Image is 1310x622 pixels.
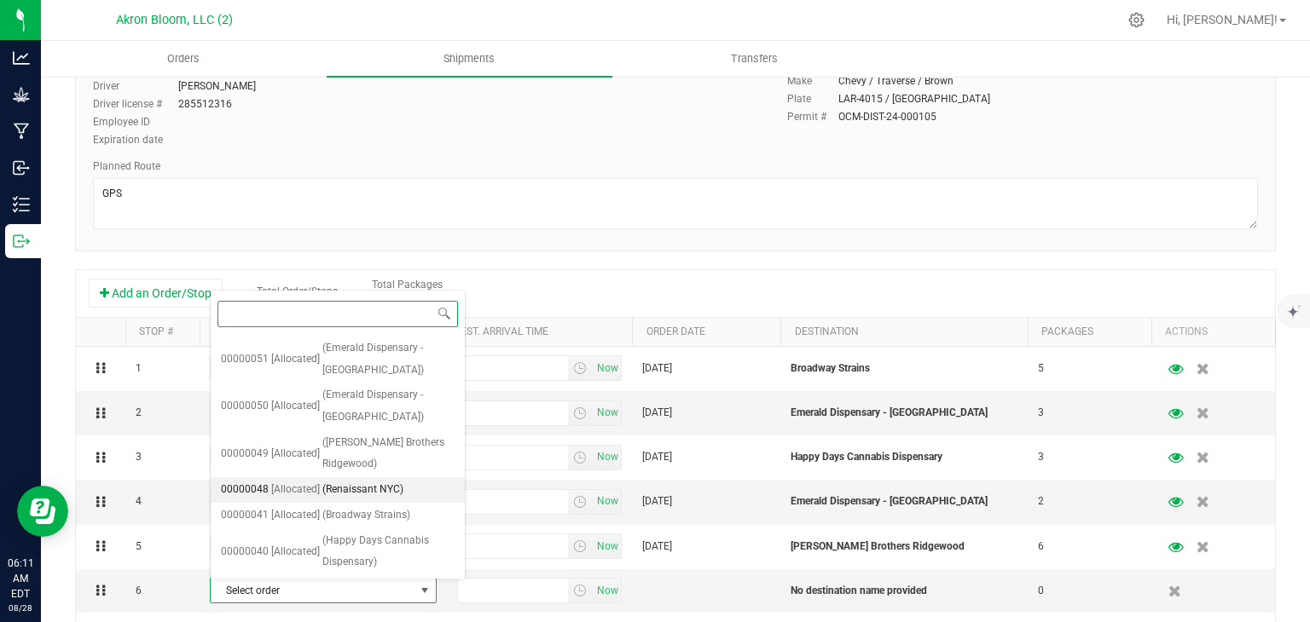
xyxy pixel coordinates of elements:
span: Set Current date [594,489,623,514]
span: 0 [1038,583,1044,599]
span: 6 [136,583,142,599]
span: select [568,490,593,514]
span: Total Order/Stops [257,285,338,297]
span: 00000050 [221,395,269,418]
span: select [593,401,621,425]
span: 3 [136,449,142,465]
a: Order date [646,325,705,337]
span: (Renaissant NYC) [322,479,403,501]
span: 2 [136,405,142,421]
span: 6 [1038,538,1044,555]
span: [Allocated] [271,479,320,501]
inline-svg: Grow [13,86,30,103]
p: No destination name provided [791,583,1017,599]
span: Set Current date [594,356,623,381]
span: Set Current date [594,445,623,469]
span: [Allocated] [271,443,320,465]
a: Est. arrival time [461,325,548,337]
p: [PERSON_NAME] Brothers Ridgewood [791,538,1017,555]
span: 00000041 [221,504,269,527]
p: Broadway Strains [791,360,1017,377]
span: select [593,490,621,514]
inline-svg: Manufacturing [13,123,30,140]
span: Akron Bloom, LLC (2) [116,13,233,27]
div: Manage settings [1126,12,1147,28]
label: Employee ID [93,114,178,130]
label: Expiration date [93,132,178,147]
span: select [568,579,593,602]
span: 1 [136,360,142,377]
iframe: Resource center [17,486,68,537]
span: [DATE] [642,449,672,465]
span: 3 [1038,449,1044,465]
span: select [593,356,621,380]
span: 00000040 [221,541,269,563]
p: Emerald Dispensary - [GEOGRAPHIC_DATA] [791,493,1017,510]
span: select [568,534,593,558]
button: Add an Order/Stop [89,279,223,308]
div: [PERSON_NAME] [178,78,256,94]
p: 06:11 AM EDT [8,556,33,602]
span: Hi, [PERSON_NAME]! [1167,13,1278,26]
div: OCM-DIST-24-000105 [838,109,936,124]
inline-svg: Inbound [13,159,30,176]
a: Shipments [327,41,612,77]
a: Transfers [612,41,898,77]
span: 4 [136,493,142,510]
span: [Allocated] [271,504,320,527]
span: (Emerald Dispensary - [GEOGRAPHIC_DATA]) [322,337,455,381]
span: (Happy Days Cannabis Dispensary) [322,530,455,573]
span: 5 [136,538,142,555]
span: [DATE] [642,493,672,510]
span: 2 [1038,493,1044,510]
a: Orders [41,41,327,77]
span: [Allocated] [271,541,320,563]
a: Packages [1041,325,1093,337]
span: (Emerald Dispensary - [GEOGRAPHIC_DATA]) [322,384,455,428]
span: [DATE] [642,538,672,555]
p: 08/28 [8,602,33,614]
span: 00000049 [221,443,269,465]
span: 00000048 [221,479,269,501]
span: [DATE] [642,405,672,421]
div: LAR-4015 / [GEOGRAPHIC_DATA] [838,91,990,107]
span: select [568,446,593,469]
span: select [593,579,621,602]
span: [DATE] [642,360,672,377]
span: select [414,579,436,602]
span: Planned Route [93,160,160,172]
label: Driver license # [93,96,178,112]
span: Transfers [708,51,801,66]
span: [Allocated] [271,348,320,371]
span: Total Packages [372,279,443,291]
input: Select Order [217,301,458,327]
span: (Broadway Strains) [322,504,410,527]
span: [Allocated] [271,395,320,418]
p: Emerald Dispensary - [GEOGRAPHIC_DATA] [791,405,1017,421]
span: select [568,401,593,425]
span: Set Current date [594,534,623,559]
span: select [568,356,593,380]
div: 285512316 [178,96,232,112]
span: select [593,534,621,558]
th: Actions [1151,318,1275,347]
span: 3 [1038,405,1044,421]
a: Destination [795,325,859,337]
span: Shipments [420,51,518,66]
span: Set Current date [594,579,623,603]
label: Make [787,73,838,89]
a: Stop # [139,325,173,337]
span: ([PERSON_NAME] Brothers Ridgewood) [322,432,455,475]
p: Happy Days Cannabis Dispensary [791,449,1017,465]
div: Chevy / Traverse / Brown [838,73,954,89]
label: Driver [93,78,178,94]
span: 5 [1038,360,1044,377]
span: 00000051 [221,348,269,371]
span: select [593,446,621,469]
label: Plate [787,91,838,107]
span: Select order [211,579,414,602]
label: Permit # [787,109,838,124]
span: Set Current date [594,400,623,425]
inline-svg: Analytics [13,49,30,66]
inline-svg: Outbound [13,233,30,250]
